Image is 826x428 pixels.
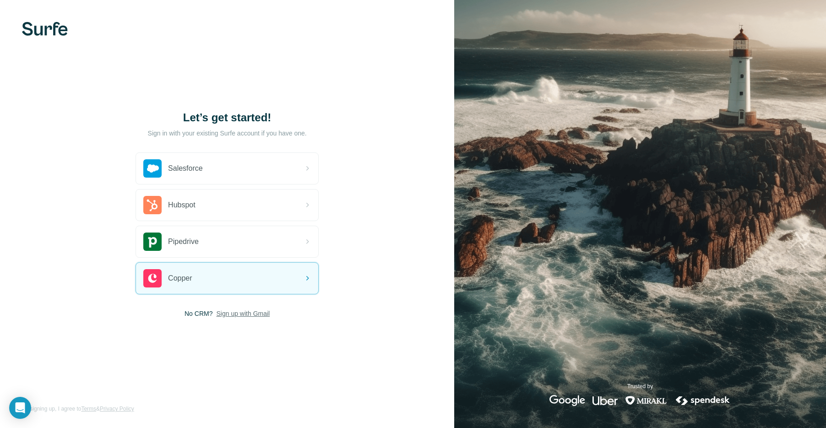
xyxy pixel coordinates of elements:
[549,395,585,406] img: google's logo
[216,309,270,318] button: Sign up with Gmail
[143,269,162,287] img: copper's logo
[168,163,203,174] span: Salesforce
[81,406,96,412] a: Terms
[9,397,31,419] div: Open Intercom Messenger
[627,382,653,390] p: Trusted by
[143,196,162,214] img: hubspot's logo
[168,200,196,211] span: Hubspot
[143,159,162,178] img: salesforce's logo
[100,406,134,412] a: Privacy Policy
[592,395,618,406] img: uber's logo
[148,129,307,138] p: Sign in with your existing Surfe account if you have one.
[168,273,192,284] span: Copper
[625,395,667,406] img: mirakl's logo
[136,110,319,125] h1: Let’s get started!
[674,395,731,406] img: spendesk's logo
[185,309,212,318] span: No CRM?
[168,236,199,247] span: Pipedrive
[143,233,162,251] img: pipedrive's logo
[22,22,68,36] img: Surfe's logo
[22,405,134,413] span: By signing up, I agree to &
